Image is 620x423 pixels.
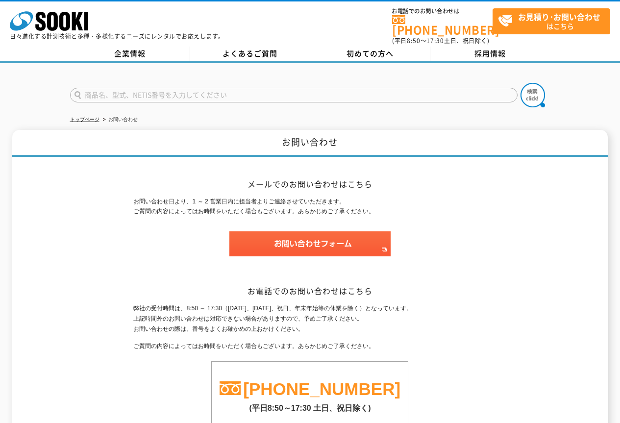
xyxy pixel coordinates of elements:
[101,115,138,125] li: お問い合わせ
[493,8,610,34] a: お見積り･お問い合わせはこちら
[10,33,224,39] p: 日々進化する計測技術と多種・多様化するニーズにレンタルでお応えします。
[347,48,394,59] span: 初めての方へ
[70,117,99,122] a: トップページ
[12,130,607,157] h1: お問い合わせ
[310,47,430,61] a: 初めての方へ
[70,47,190,61] a: 企業情報
[229,231,391,256] img: お問い合わせフォーム
[133,197,486,217] p: お問い合わせ日より、1 ～ 2 営業日内に担当者よりご連絡させていただきます。 ご質問の内容によってはお時間をいただく場合もございます。あらかじめご了承ください。
[133,286,486,296] h2: お電話でのお問い合わせはこちら
[407,36,421,45] span: 8:50
[212,398,408,414] p: (平日8:50～17:30 土日、祝日除く)
[521,83,545,107] img: btn_search.png
[430,47,550,61] a: 採用情報
[243,379,400,398] a: [PHONE_NUMBER]
[518,11,600,23] strong: お見積り･お問い合わせ
[498,9,610,33] span: はこちら
[392,36,489,45] span: (平日 ～ 土日、祝日除く)
[133,303,486,334] p: 弊社の受付時間は、8:50 ～ 17:30（[DATE]、[DATE]、祝日、年末年始等の休業を除く）となっています。 上記時間外のお問い合わせは対応できない場合がありますので、予めご了承くださ...
[426,36,444,45] span: 17:30
[133,341,486,351] p: ご質問の内容によってはお時間をいただく場合もございます。あらかじめご了承ください。
[133,179,486,189] h2: メールでのお問い合わせはこちら
[229,248,391,254] a: お問い合わせフォーム
[70,88,518,102] input: 商品名、型式、NETIS番号を入力してください
[392,8,493,14] span: お電話でのお問い合わせは
[190,47,310,61] a: よくあるご質問
[392,15,493,35] a: [PHONE_NUMBER]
